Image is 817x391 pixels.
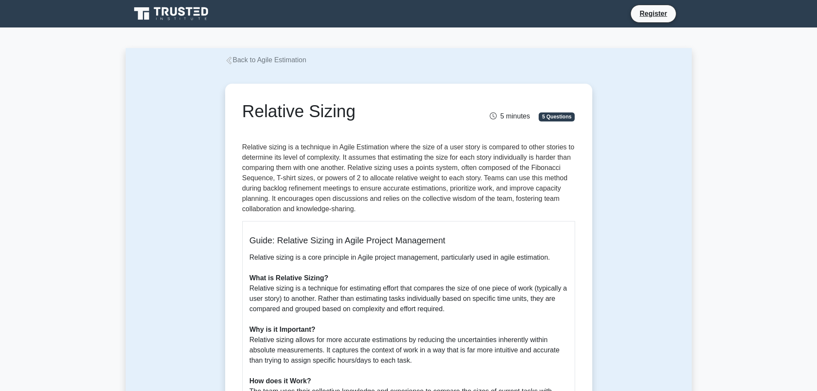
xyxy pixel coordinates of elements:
p: Relative sizing is a technique in Agile Estimation where the size of a user story is compared to ... [242,142,575,214]
b: Why is it Important? [250,326,316,333]
span: 5 minutes [490,112,530,120]
a: Back to Agile Estimation [225,56,307,64]
h1: Relative Sizing [242,101,461,121]
a: Register [634,8,672,19]
b: How does it Work? [250,377,311,385]
span: 5 Questions [539,112,575,121]
h5: Guide: Relative Sizing in Agile Project Management [250,235,568,246]
b: What is Relative Sizing? [250,274,329,282]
